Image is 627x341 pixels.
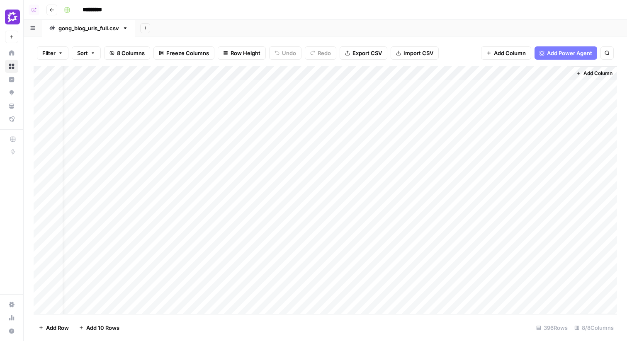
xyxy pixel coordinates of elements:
a: Home [5,46,18,60]
button: Sort [72,46,101,60]
button: Undo [269,46,301,60]
a: Flightpath [5,113,18,126]
span: Add Column [583,70,612,77]
span: Import CSV [403,49,433,57]
a: gong_blog_urls_full.csv [42,20,135,36]
button: Redo [305,46,336,60]
button: Import CSV [391,46,439,60]
button: Add Row [34,321,74,334]
button: Add 10 Rows [74,321,124,334]
span: Add Power Agent [547,49,592,57]
span: Add 10 Rows [86,324,119,332]
a: Browse [5,60,18,73]
button: Add Column [573,68,616,79]
span: Sort [77,49,88,57]
a: Insights [5,73,18,86]
button: Workspace: Gong [5,7,18,27]
div: 396 Rows [533,321,571,334]
span: Add Column [494,49,526,57]
button: Add Power Agent [535,46,597,60]
span: 8 Columns [117,49,145,57]
div: gong_blog_urls_full.csv [58,24,119,32]
button: Add Column [481,46,531,60]
a: Opportunities [5,86,18,99]
img: Gong Logo [5,10,20,24]
div: 8/8 Columns [571,321,617,334]
a: Usage [5,311,18,324]
button: Help + Support [5,324,18,338]
span: Redo [318,49,331,57]
span: Export CSV [352,49,382,57]
span: Filter [42,49,56,57]
button: Filter [37,46,68,60]
button: Export CSV [340,46,387,60]
span: Undo [282,49,296,57]
button: Row Height [218,46,266,60]
span: Add Row [46,324,69,332]
button: 8 Columns [104,46,150,60]
span: Row Height [231,49,260,57]
a: Your Data [5,99,18,113]
a: Settings [5,298,18,311]
button: Freeze Columns [153,46,214,60]
span: Freeze Columns [166,49,209,57]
